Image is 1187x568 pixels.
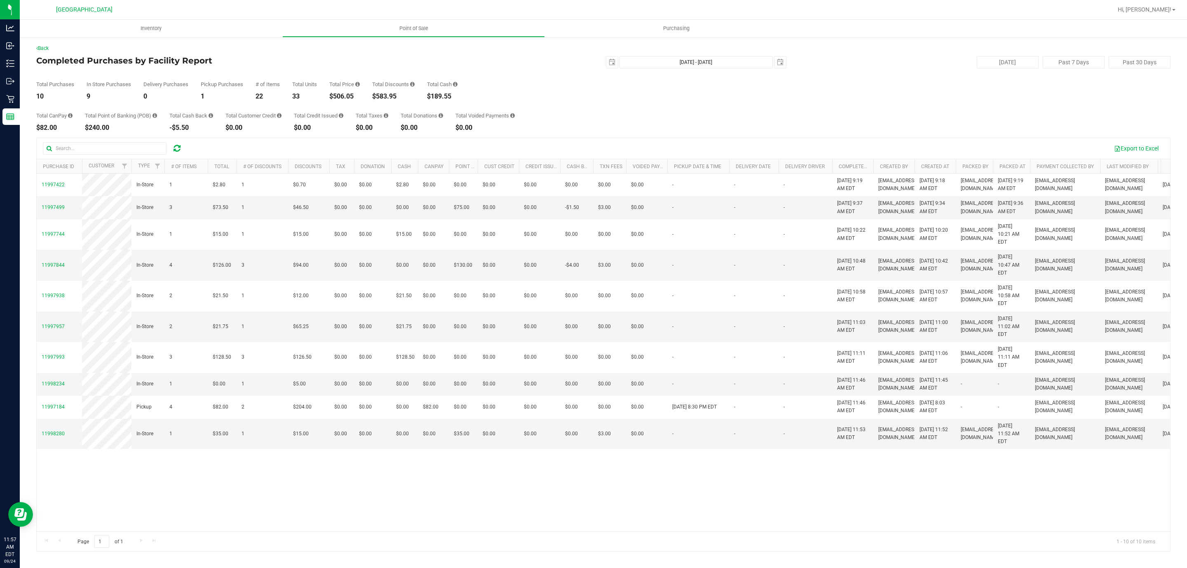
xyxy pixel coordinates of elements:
span: $0.00 [359,292,372,300]
span: $0.00 [631,204,644,211]
inline-svg: Inbound [6,42,14,50]
span: - [672,204,673,211]
span: - [734,292,735,300]
span: $0.00 [598,353,611,361]
span: $0.00 [423,204,436,211]
i: Sum of the successful, non-voided cash payment transactions for all purchases in the date range. ... [453,82,457,87]
a: # of Items [171,164,197,169]
span: 11997184 [42,404,65,410]
span: $0.00 [334,261,347,269]
div: In Store Purchases [87,82,131,87]
span: In-Store [136,323,153,331]
span: $0.00 [631,230,644,238]
span: 11997844 [42,262,65,268]
span: - [672,181,673,189]
a: Point of Banking (POB) [455,164,514,169]
span: 1 [242,380,244,388]
div: -$5.50 [169,124,213,131]
span: [EMAIL_ADDRESS][DOMAIN_NAME] [1035,319,1095,334]
div: $240.00 [85,124,157,131]
span: - [672,261,673,269]
span: $0.00 [631,181,644,189]
span: [EMAIL_ADDRESS][DOMAIN_NAME] [878,257,918,273]
span: $0.00 [359,230,372,238]
span: $0.00 [524,230,537,238]
span: $0.00 [524,181,537,189]
div: Total Taxes [356,113,388,118]
span: $75.00 [454,204,469,211]
a: Customer [89,163,114,169]
a: Purchasing [545,20,807,37]
a: Created At [921,164,949,169]
span: [DATE] 11:03 AM EDT [837,319,868,334]
span: $0.00 [598,181,611,189]
a: Pickup Date & Time [674,164,721,169]
div: Total Voided Payments [455,113,515,118]
span: $0.00 [598,323,611,331]
span: 11997938 [42,293,65,298]
span: $0.00 [423,353,436,361]
span: - [734,323,735,331]
a: Completed At [839,164,874,169]
a: CanPay [425,164,443,169]
a: Back [36,45,49,51]
span: 11998234 [42,381,65,387]
span: $0.00 [565,181,578,189]
inline-svg: Outbound [6,77,14,85]
span: - [734,261,735,269]
span: - [784,323,785,331]
span: $15.00 [293,230,309,238]
span: 3 [169,204,172,211]
span: select [774,56,786,68]
inline-svg: Inventory [6,59,14,68]
div: 1 [201,93,243,100]
span: 1 [242,230,244,238]
a: Total [214,164,229,169]
div: 33 [292,93,317,100]
span: $0.00 [359,261,372,269]
span: $0.00 [334,230,347,238]
span: $0.00 [483,261,495,269]
div: Total Purchases [36,82,74,87]
a: Delivery Date [736,164,771,169]
div: $583.95 [372,93,415,100]
span: [EMAIL_ADDRESS][DOMAIN_NAME] [961,319,1001,334]
span: $0.00 [454,292,467,300]
span: $0.00 [565,292,578,300]
div: # of Items [256,82,280,87]
span: $12.00 [293,292,309,300]
span: $0.00 [631,353,644,361]
span: $0.00 [423,261,436,269]
span: $21.50 [396,292,412,300]
span: [EMAIL_ADDRESS][DOMAIN_NAME] [878,350,918,365]
span: $0.70 [293,181,306,189]
span: $0.00 [631,261,644,269]
i: Sum of the successful, non-voided payments using account credit for all purchases in the date range. [277,113,282,118]
span: [EMAIL_ADDRESS][DOMAIN_NAME] [1035,226,1095,242]
span: 1 [169,181,172,189]
input: Search... [43,142,167,155]
span: $0.00 [359,323,372,331]
div: $0.00 [225,124,282,131]
div: Total Cash [427,82,457,87]
span: $0.00 [631,292,644,300]
span: $2.80 [396,181,409,189]
span: $128.50 [213,353,231,361]
span: 1 [169,230,172,238]
span: $0.00 [423,230,436,238]
span: [EMAIL_ADDRESS][DOMAIN_NAME] [878,177,918,192]
i: Sum of all round-up-to-next-dollar total price adjustments for all purchases in the date range. [439,113,443,118]
span: $0.00 [524,204,537,211]
a: Cust Credit [484,164,514,169]
span: - [784,353,785,361]
a: Cash Back [567,164,594,169]
div: Total Point of Banking (POB) [85,113,157,118]
span: [EMAIL_ADDRESS][DOMAIN_NAME] [1105,226,1153,242]
span: $130.00 [454,261,472,269]
span: [EMAIL_ADDRESS][DOMAIN_NAME] [878,376,918,392]
a: Tax [336,164,345,169]
span: - [784,261,785,269]
span: [DATE] 11:45 AM EDT [920,376,951,392]
span: [DATE] 10:48 AM EDT [837,257,868,273]
a: Credit Issued [525,164,560,169]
